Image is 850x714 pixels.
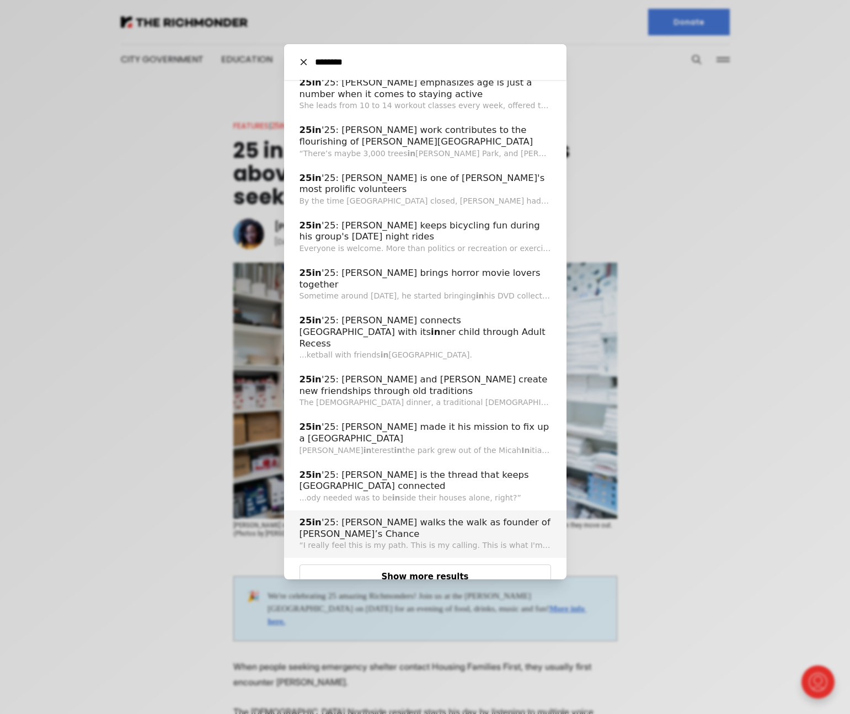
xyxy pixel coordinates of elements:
p: “I really feel this is my path. This is my calling. This is what I'm supposed to be doing.” [300,540,551,551]
span: 25 [300,125,312,135]
h2: '25: [PERSON_NAME] walks the walk as founder of [PERSON_NAME]’s Chance [300,517,551,540]
h2: '25: [PERSON_NAME] connects [GEOGRAPHIC_DATA] with its ner child through Adult Recess [300,315,551,349]
p: [PERSON_NAME] terest the park grew out of the Micah itiative, a faith-based effort to address edu... [300,445,551,456]
h2: '25: [PERSON_NAME] brings horror movie lovers together [300,268,551,290]
span: 25 [300,220,312,231]
p: By the time [GEOGRAPHIC_DATA] closed, [PERSON_NAME] had served over 10,000 hours as a volunteer. [300,195,551,207]
h2: '25: [PERSON_NAME] is one of [PERSON_NAME]'s most prolific volunteers [300,173,551,195]
span: in [476,291,484,300]
h2: '25: [PERSON_NAME] emphasizes age is just a number when it comes to staying active [300,77,551,100]
span: in [312,173,321,183]
span: in [312,422,321,432]
span: in [312,315,321,326]
span: 25 [300,422,312,432]
p: She leads from 10 to 14 workout classes every week, offered to all ages and at various locations ... [300,100,551,111]
span: In [521,446,530,455]
span: 25 [300,268,312,278]
span: in [312,220,321,231]
button: Show more results [300,564,551,589]
p: ...ketball with friends [GEOGRAPHIC_DATA]. [300,349,551,361]
p: Everyone is welcome. More than politics or recreation or exercise, community is the point. [300,243,551,254]
span: in [312,77,321,88]
h2: '25: [PERSON_NAME] is the thread that keeps [GEOGRAPHIC_DATA] connected [300,470,551,492]
span: in [312,374,321,385]
h2: '25: [PERSON_NAME] keeps bicycling fun during his group's [DATE] night rides [300,220,551,243]
h2: '25: [PERSON_NAME] and [PERSON_NAME] create new friendships through old traditions [300,374,551,397]
span: in [312,268,321,278]
span: 25 [300,173,312,183]
span: in [392,493,400,502]
span: in [312,470,321,480]
span: 25 [300,470,312,480]
span: 25 [300,374,312,385]
span: 25 [300,517,312,527]
span: in [408,149,416,158]
span: in [363,446,372,455]
p: ...ody needed was to be side their houses alone, right?” [300,492,551,504]
p: Sometime around [DATE], he started bringing his DVD collection of horror movies, and things grew ... [300,290,551,302]
p: The [DEMOGRAPHIC_DATA] dinner, a traditional [DEMOGRAPHIC_DATA] celebration, is a time to reflect... [300,397,551,408]
span: 25 [300,77,312,88]
span: in [381,350,389,359]
p: “There’s maybe 3,000 trees [PERSON_NAME] Park, and [PERSON_NAME] probably knows every single one ... [300,148,551,159]
span: in [312,517,321,527]
span: 25 [300,315,312,326]
h2: '25: [PERSON_NAME] work contributes to the flourishing of [PERSON_NAME][GEOGRAPHIC_DATA] [300,125,551,147]
h2: '25: [PERSON_NAME] made it his mission to fix up a [GEOGRAPHIC_DATA] [300,422,551,444]
span: in [431,327,440,337]
span: in [312,125,321,135]
span: in [394,446,403,455]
